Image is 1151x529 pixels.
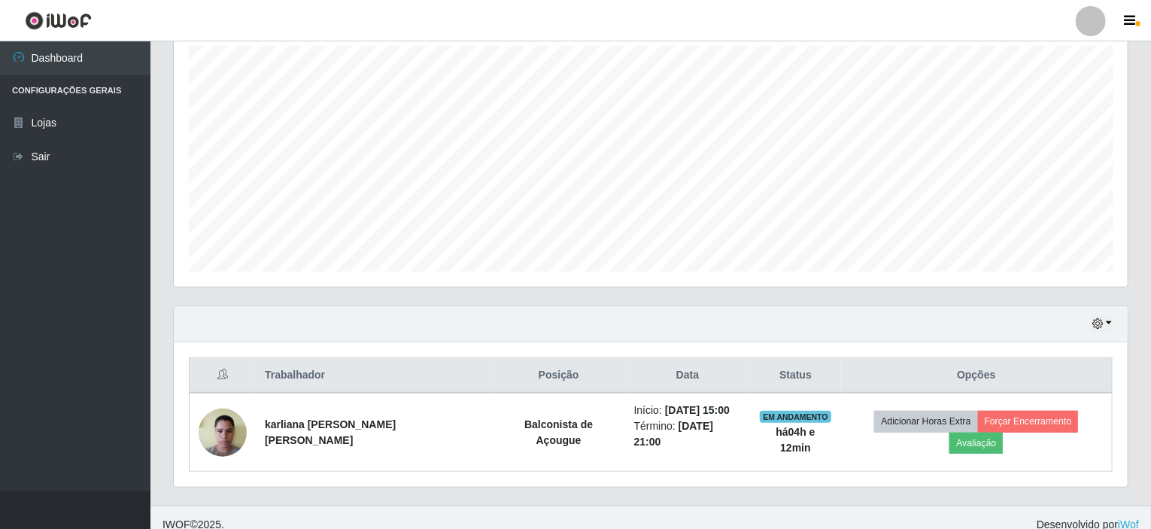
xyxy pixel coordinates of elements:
strong: Balconista de Açougue [524,418,593,446]
strong: karliana [PERSON_NAME] [PERSON_NAME] [265,418,396,446]
button: Adicionar Horas Extra [874,411,977,432]
th: Posição [493,358,625,394]
img: 1724425725266.jpeg [199,400,247,464]
li: Início: [634,403,742,418]
button: Forçar Encerramento [978,411,1079,432]
time: [DATE] 15:00 [665,404,730,416]
li: Término: [634,418,742,450]
strong: há 04 h e 12 min [776,426,815,454]
button: Avaliação [949,433,1003,454]
th: Status [750,358,840,394]
span: EM ANDAMENTO [760,411,831,423]
th: Trabalhador [256,358,493,394]
th: Opções [841,358,1113,394]
th: Data [625,358,751,394]
img: CoreUI Logo [25,11,92,30]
